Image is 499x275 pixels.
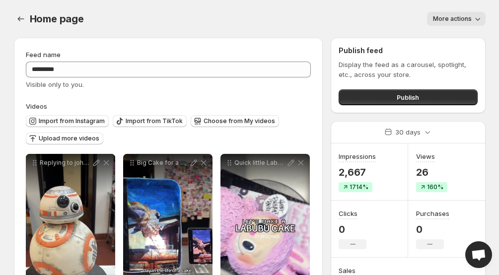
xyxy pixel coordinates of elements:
[339,166,376,178] p: 2,667
[26,115,109,127] button: Import from Instagram
[416,166,447,178] p: 26
[433,15,472,23] span: More actions
[26,51,61,59] span: Feed name
[339,46,477,56] h2: Publish feed
[26,102,47,110] span: Videos
[339,151,376,161] h3: Impressions
[191,115,279,127] button: Choose from My videos
[40,159,91,167] p: Replying to johngoodman
[137,159,189,167] p: Big Cake for a Big Launch - instagram iPad App designed for Reels instagrampartner cadescakes fyp...
[39,135,99,142] span: Upload more videos
[234,159,286,167] p: Quick little Labubu knew someone would order one eventually cadescakes cakedecorating fyp -labubu
[465,241,492,268] div: Open chat
[113,115,187,127] button: Import from TikTok
[397,92,419,102] span: Publish
[395,127,421,137] p: 30 days
[26,133,103,144] button: Upload more videos
[350,183,368,191] span: 1714%
[339,208,357,218] h3: Clicks
[14,12,28,26] button: Settings
[204,117,275,125] span: Choose from My videos
[427,183,443,191] span: 160%
[39,117,105,125] span: Import from Instagram
[339,89,477,105] button: Publish
[427,12,486,26] button: More actions
[416,223,449,235] p: 0
[26,80,84,88] span: Visible only to you.
[416,151,435,161] h3: Views
[30,13,84,25] span: Home page
[339,223,366,235] p: 0
[416,208,449,218] h3: Purchases
[339,60,477,79] p: Display the feed as a carousel, spotlight, etc., across your store.
[126,117,183,125] span: Import from TikTok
